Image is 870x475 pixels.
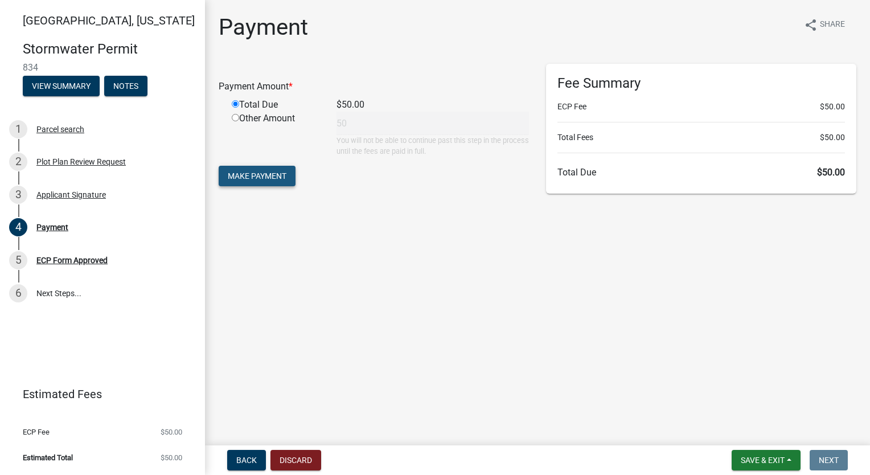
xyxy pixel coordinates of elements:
[228,171,286,181] span: Make Payment
[161,428,182,436] span: $50.00
[236,456,257,465] span: Back
[36,191,106,199] div: Applicant Signature
[23,41,196,58] h4: Stormwater Permit
[9,284,27,302] div: 6
[23,428,50,436] span: ECP Fee
[9,120,27,138] div: 1
[161,454,182,461] span: $50.00
[9,153,27,171] div: 2
[36,223,68,231] div: Payment
[23,454,73,461] span: Estimated Total
[210,80,537,93] div: Payment Amount
[270,450,321,470] button: Discard
[820,132,845,144] span: $50.00
[819,456,839,465] span: Next
[23,62,182,73] span: 834
[36,125,84,133] div: Parcel search
[328,98,537,112] div: $50.00
[817,167,845,178] span: $50.00
[223,112,328,157] div: Other Amount
[23,82,100,91] wm-modal-confirm: Summary
[9,218,27,236] div: 4
[223,98,328,112] div: Total Due
[810,450,848,470] button: Next
[741,456,785,465] span: Save & Exit
[9,251,27,269] div: 5
[557,167,845,178] h6: Total Due
[104,82,147,91] wm-modal-confirm: Notes
[9,186,27,204] div: 3
[557,101,845,113] li: ECP Fee
[23,14,195,27] span: [GEOGRAPHIC_DATA], [US_STATE]
[820,18,845,32] span: Share
[36,256,108,264] div: ECP Form Approved
[557,132,845,144] li: Total Fees
[219,14,308,41] h1: Payment
[9,383,187,406] a: Estimated Fees
[227,450,266,470] button: Back
[219,166,296,186] button: Make Payment
[104,76,147,96] button: Notes
[820,101,845,113] span: $50.00
[804,18,818,32] i: share
[36,158,126,166] div: Plot Plan Review Request
[23,76,100,96] button: View Summary
[557,75,845,92] h6: Fee Summary
[795,14,854,36] button: shareShare
[732,450,801,470] button: Save & Exit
